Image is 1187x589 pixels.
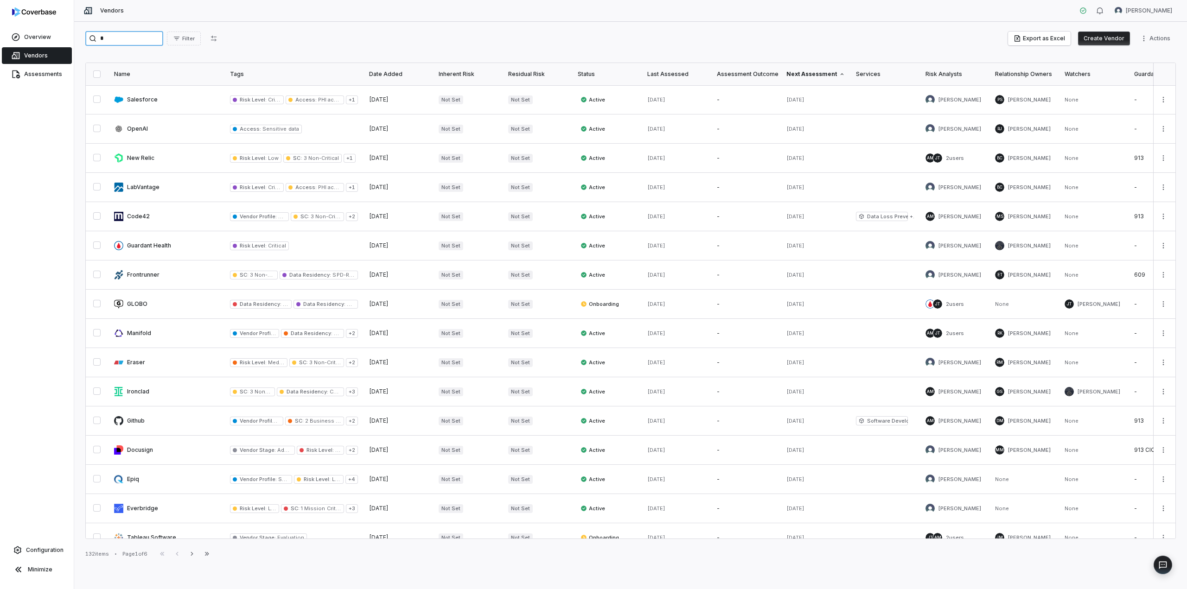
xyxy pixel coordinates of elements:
span: Not Set [508,504,533,513]
span: Medium [267,359,288,366]
span: Not Set [439,358,463,367]
span: SC : [295,418,304,424]
span: [DATE] [647,96,665,103]
span: ET [995,270,1004,279]
span: [DATE] [369,388,389,395]
button: More actions [1156,268,1171,282]
img: Jesse Nord avatar [1115,7,1122,14]
span: + 2 [346,446,358,455]
td: - [711,231,781,260]
span: [DATE] [786,301,804,307]
span: 3 Non-Critical [302,155,339,161]
span: [DATE] [786,213,804,220]
td: - [711,202,781,231]
span: + 3 [346,504,358,513]
a: Configuration [4,542,70,558]
span: [PERSON_NAME] [1008,126,1051,133]
button: Jesse Nord avatar[PERSON_NAME] [1109,4,1178,18]
span: Not Set [508,358,533,367]
span: Data Residency : [291,330,332,336]
button: More actions [1156,385,1171,399]
button: Minimize [4,560,70,579]
button: More actions [1156,531,1171,545]
span: [DATE] [369,505,389,512]
span: [DATE] [647,476,665,482]
span: [PERSON_NAME] [938,388,981,395]
span: [DATE] [369,475,389,482]
span: [DATE] [369,446,389,453]
span: 3 Non-Critical [249,272,285,278]
td: - [711,173,781,202]
button: More actions [1156,239,1171,253]
div: Date Added [369,70,428,78]
span: Not Set [439,504,463,513]
span: [PERSON_NAME] [1078,301,1120,308]
span: Active [581,475,605,483]
span: [DATE] [786,388,804,395]
span: JT [933,329,942,338]
img: Jesse Nord avatar [925,358,935,367]
span: Access : [295,184,317,190]
span: [DATE] [786,184,804,190]
span: [DATE] [647,272,665,278]
div: Watchers [1065,70,1123,78]
span: [DATE] [647,447,665,453]
button: More actions [1156,472,1171,486]
span: [PERSON_NAME] [1008,447,1051,454]
span: Vendor Profile : [240,330,277,336]
span: Onboarding [581,300,619,308]
span: Risk Level : [306,447,333,453]
span: Minimize [28,566,52,573]
button: More actions [1156,414,1171,428]
span: Risk Level : [240,242,267,249]
span: [PERSON_NAME] [1008,388,1051,395]
span: Not Set [439,125,463,133]
span: MM [995,445,1004,455]
span: [PERSON_NAME] [938,213,981,220]
span: Critical [267,242,286,249]
div: Name [114,70,219,78]
span: 2 Business Critical [304,418,354,424]
span: Critical [267,96,286,103]
span: RK [995,329,1004,338]
span: AM [925,416,935,425]
span: [DATE] [369,213,389,220]
div: Residual Risk [508,70,567,78]
span: Access : [240,126,261,132]
button: More actions [1156,326,1171,340]
span: [DATE] [369,125,389,132]
div: Tags [230,70,358,78]
span: Active [581,388,605,395]
span: [PERSON_NAME] [1008,184,1051,191]
span: [PERSON_NAME] [1008,272,1051,279]
button: More actions [1156,209,1171,223]
div: Status [578,70,636,78]
span: Active [581,96,605,103]
span: [DATE] [647,155,665,161]
span: SaaS [277,213,291,220]
td: - [711,377,781,406]
span: Overview [24,33,51,41]
img: Jesse Nord avatar [925,475,935,484]
span: AM [925,153,935,163]
span: PHI access [317,184,347,190]
span: Assessments [24,70,62,78]
span: [PERSON_NAME] [938,96,981,103]
img: Jesse Nord avatar [925,445,935,455]
button: More actions [1156,355,1171,369]
span: Not Set [508,300,533,309]
span: Active [581,271,605,279]
span: Critical [267,184,286,190]
div: Assessment Outcome [717,70,775,78]
span: 3 Non-Critical [309,213,346,220]
span: [DATE] [369,329,389,336]
div: Relationship Owners [995,70,1053,78]
button: More actions [1156,93,1171,107]
span: Vendor Profile : [240,213,277,220]
span: [PERSON_NAME] [1008,213,1051,220]
span: [PERSON_NAME] [1008,418,1051,424]
span: Risk Level : [304,476,331,482]
img: Jesse Nord avatar [925,95,935,104]
span: [DATE] [647,242,665,249]
span: Risk Level : [240,155,267,161]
